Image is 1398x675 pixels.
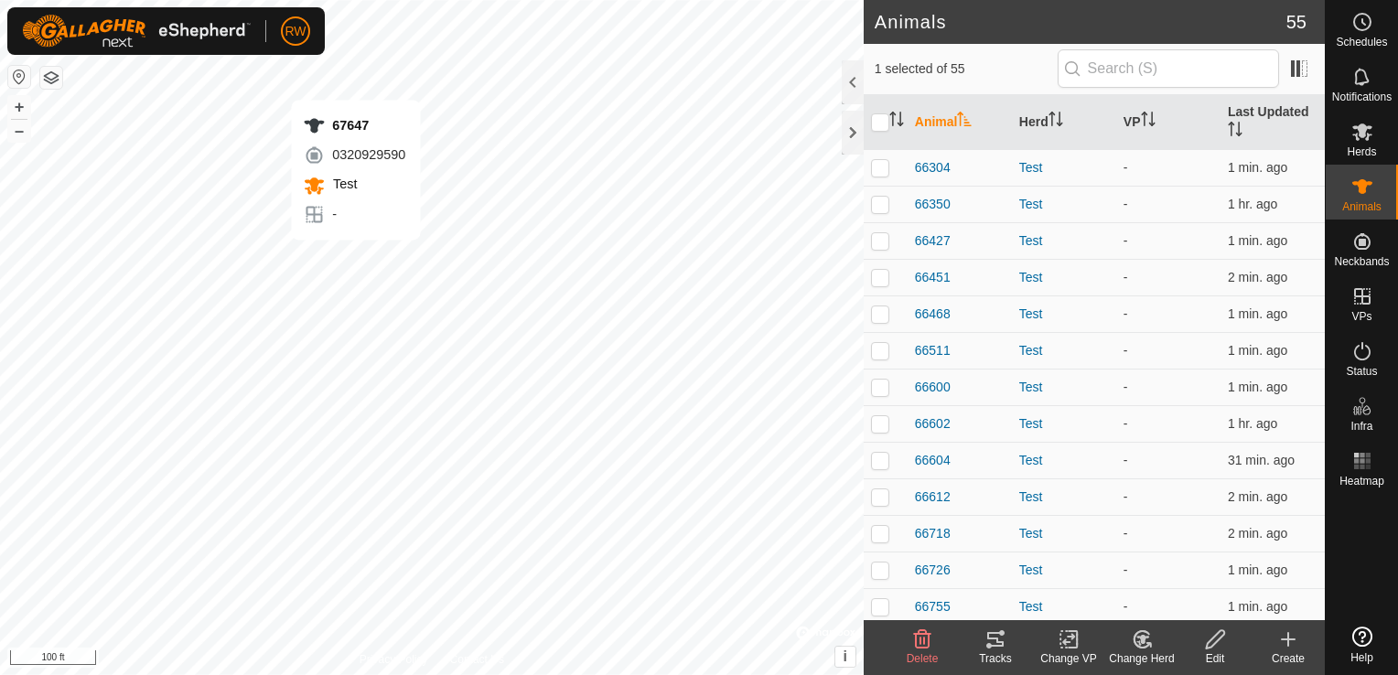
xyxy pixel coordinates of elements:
div: Test [1019,378,1109,397]
span: 55 [1286,8,1307,36]
img: Gallagher Logo [22,15,251,48]
app-display-virtual-paddock-transition: - [1124,453,1128,467]
div: Create [1252,650,1325,667]
div: Change Herd [1105,650,1178,667]
div: Test [1019,195,1109,214]
app-display-virtual-paddock-transition: - [1124,562,1128,577]
th: VP [1116,95,1221,150]
span: Schedules [1336,37,1387,48]
span: Aug 19, 2025, 9:36 AM [1228,416,1278,431]
span: 66304 [915,158,951,177]
span: 66600 [915,378,951,397]
app-display-virtual-paddock-transition: - [1124,197,1128,211]
span: Aug 19, 2025, 10:36 AM [1228,526,1287,541]
a: Contact Us [450,651,504,668]
p-sorticon: Activate to sort [1141,114,1156,129]
span: 66718 [915,524,951,543]
div: Test [1019,341,1109,360]
span: RW [285,22,306,41]
div: Test [1019,231,1109,251]
div: Change VP [1032,650,1105,667]
span: Aug 19, 2025, 10:36 AM [1228,599,1287,614]
th: Herd [1012,95,1116,150]
p-sorticon: Activate to sort [1048,114,1063,129]
th: Animal [908,95,1012,150]
app-display-virtual-paddock-transition: - [1124,416,1128,431]
span: 66468 [915,305,951,324]
div: Test [1019,561,1109,580]
button: – [8,120,30,142]
span: 66451 [915,268,951,287]
span: 66602 [915,414,951,434]
p-sorticon: Activate to sort [889,114,904,129]
span: Aug 19, 2025, 10:36 AM [1228,562,1287,577]
app-display-virtual-paddock-transition: - [1124,599,1128,614]
span: 66755 [915,597,951,616]
div: Test [1019,414,1109,434]
span: Aug 19, 2025, 10:37 AM [1228,343,1287,358]
app-display-virtual-paddock-transition: - [1124,233,1128,248]
div: Test [1019,524,1109,543]
button: Map Layers [40,67,62,89]
span: Infra [1350,421,1372,432]
app-display-virtual-paddock-transition: - [1124,526,1128,541]
p-sorticon: Activate to sort [1228,124,1242,139]
span: 66726 [915,561,951,580]
div: Tracks [959,650,1032,667]
span: Neckbands [1334,256,1389,267]
span: Aug 19, 2025, 10:37 AM [1228,380,1287,394]
div: Test [1019,451,1109,470]
div: 67647 [303,114,405,136]
span: 1 selected of 55 [875,59,1058,79]
button: Reset Map [8,66,30,88]
div: Test [1019,305,1109,324]
span: VPs [1351,311,1371,322]
span: Notifications [1332,91,1392,102]
app-display-virtual-paddock-transition: - [1124,380,1128,394]
span: Aug 19, 2025, 9:36 AM [1228,197,1278,211]
span: i [844,648,847,664]
app-display-virtual-paddock-transition: - [1124,343,1128,358]
app-display-virtual-paddock-transition: - [1124,306,1128,321]
button: + [8,96,30,118]
button: i [835,647,855,667]
span: Aug 19, 2025, 10:37 AM [1228,306,1287,321]
span: Heatmap [1339,476,1384,487]
span: Test [328,177,357,191]
app-display-virtual-paddock-transition: - [1124,489,1128,504]
span: Aug 19, 2025, 10:07 AM [1228,453,1295,467]
app-display-virtual-paddock-transition: - [1124,160,1128,175]
span: Help [1350,652,1373,663]
span: Aug 19, 2025, 10:36 AM [1228,270,1287,284]
h2: Animals [875,11,1286,33]
div: Test [1019,268,1109,287]
p-sorticon: Activate to sort [957,114,972,129]
span: Delete [907,652,939,665]
div: Test [1019,487,1109,507]
span: Aug 19, 2025, 10:36 AM [1228,489,1287,504]
span: 66604 [915,451,951,470]
span: 66511 [915,341,951,360]
span: Aug 19, 2025, 10:36 AM [1228,160,1287,175]
span: 66427 [915,231,951,251]
a: Privacy Policy [360,651,428,668]
div: Edit [1178,650,1252,667]
div: 0320929590 [303,144,405,166]
div: - [303,204,405,226]
div: Test [1019,158,1109,177]
div: Test [1019,597,1109,616]
th: Last Updated [1221,95,1325,150]
a: Help [1326,619,1398,670]
span: Aug 19, 2025, 10:37 AM [1228,233,1287,248]
span: Herds [1347,146,1376,157]
app-display-virtual-paddock-transition: - [1124,270,1128,284]
span: Animals [1342,201,1382,212]
span: Status [1346,366,1377,377]
span: 66612 [915,487,951,507]
input: Search (S) [1058,49,1279,88]
span: 66350 [915,195,951,214]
